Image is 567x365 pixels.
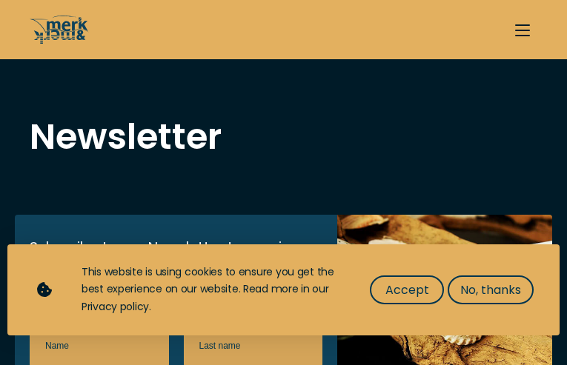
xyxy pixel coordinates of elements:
p: Subscribe to our Newsletter to receive exclusive content and special product updates! [30,237,322,301]
span: No, thanks [460,281,521,299]
h1: Newsletter [30,118,537,155]
button: No, thanks [448,275,534,304]
div: This website is using cookies to ensure you get the best experience on our website. Read more in ... [82,264,340,316]
a: Privacy policy [82,299,149,314]
button: Accept [370,275,444,304]
span: Accept [385,281,429,299]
